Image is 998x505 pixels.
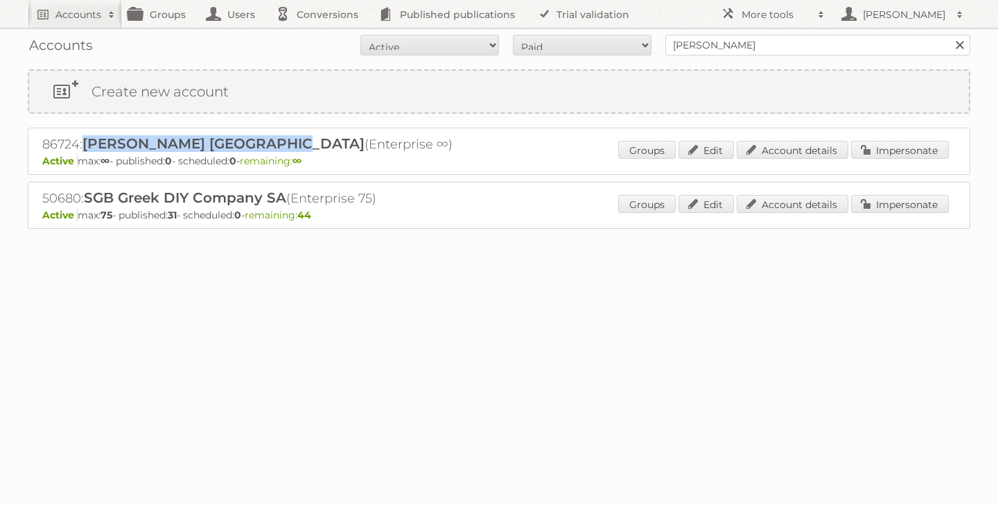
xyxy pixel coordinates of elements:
[42,135,527,153] h2: 86724: (Enterprise ∞)
[55,8,101,22] h2: Accounts
[679,141,734,159] a: Edit
[737,195,848,213] a: Account details
[859,8,949,22] h2: [PERSON_NAME]
[618,141,676,159] a: Groups
[851,141,949,159] a: Impersonate
[618,195,676,213] a: Groups
[297,209,311,221] strong: 44
[82,135,365,152] span: [PERSON_NAME] [GEOGRAPHIC_DATA]
[42,155,956,167] p: max: - published: - scheduled: -
[679,195,734,213] a: Edit
[42,155,78,167] span: Active
[737,141,848,159] a: Account details
[100,155,110,167] strong: ∞
[100,209,112,221] strong: 75
[168,209,177,221] strong: 31
[245,209,311,221] span: remaining:
[42,209,956,221] p: max: - published: - scheduled: -
[851,195,949,213] a: Impersonate
[42,189,527,207] h2: 50680: (Enterprise 75)
[292,155,301,167] strong: ∞
[742,8,811,22] h2: More tools
[234,209,241,221] strong: 0
[229,155,236,167] strong: 0
[240,155,301,167] span: remaining:
[29,71,969,112] a: Create new account
[84,189,286,206] span: SGB Greek DIY Company SA
[42,209,78,221] span: Active
[165,155,172,167] strong: 0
